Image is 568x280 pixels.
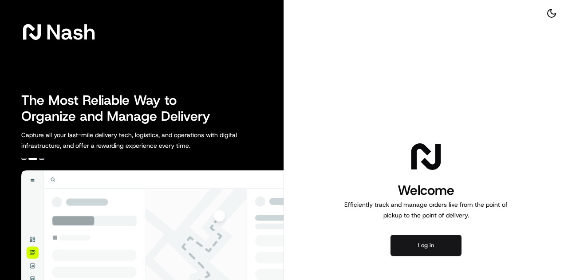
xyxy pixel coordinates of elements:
[390,235,461,256] button: Log in
[341,181,511,199] h1: Welcome
[46,23,95,41] span: Nash
[341,199,511,221] p: Efficiently track and manage orders live from the point of pickup to the point of delivery.
[21,130,277,151] p: Capture all your last-mile delivery tech, logistics, and operations with digital infrastructure, ...
[21,92,220,124] h2: The Most Reliable Way to Organize and Manage Delivery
